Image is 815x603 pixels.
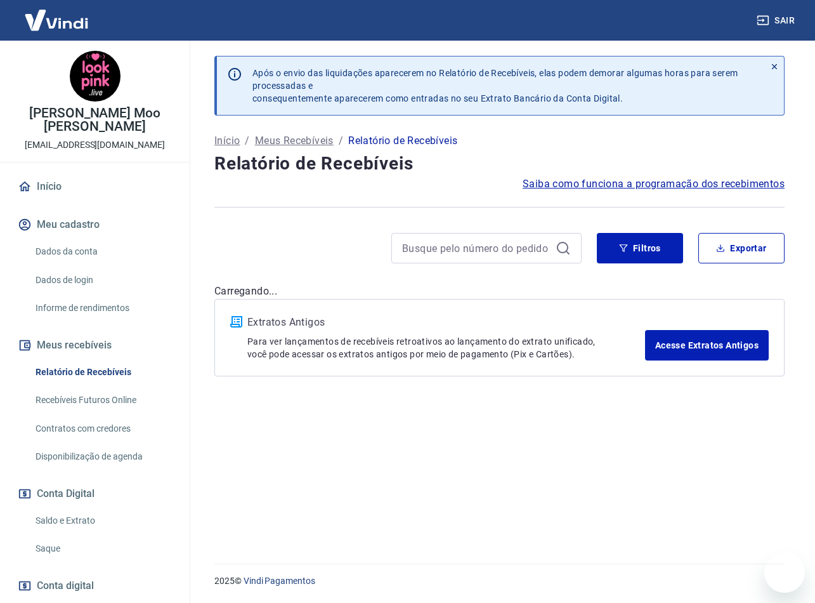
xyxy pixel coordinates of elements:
img: ícone [230,316,242,328]
a: Relatório de Recebíveis [30,359,174,385]
a: Saiba como funciona a programação dos recebimentos [523,176,785,192]
a: Início [214,133,240,149]
p: / [245,133,249,149]
input: Busque pelo número do pedido [402,239,551,258]
a: Saque [30,536,174,562]
a: Informe de rendimentos [30,295,174,321]
img: Vindi [15,1,98,39]
a: Dados da conta [30,239,174,265]
a: Dados de login [30,267,174,293]
iframe: Botão para abrir a janela de mensagens [764,552,805,593]
p: [EMAIL_ADDRESS][DOMAIN_NAME] [25,138,165,152]
p: Relatório de Recebíveis [348,133,457,149]
a: Conta digital [15,572,174,600]
p: Extratos Antigos [247,315,645,330]
a: Contratos com credores [30,416,174,442]
span: Conta digital [37,577,94,595]
img: f5e2b5f2-de41-4e9a-a4e6-a6c2332be871.jpeg [70,51,121,102]
h4: Relatório de Recebíveis [214,151,785,176]
a: Vindi Pagamentos [244,576,315,586]
button: Meus recebíveis [15,331,174,359]
p: 2025 © [214,574,785,588]
a: Recebíveis Futuros Online [30,387,174,413]
p: Carregando... [214,284,785,299]
button: Exportar [698,233,785,263]
a: Meus Recebíveis [255,133,334,149]
a: Acesse Extratos Antigos [645,330,769,361]
a: Início [15,173,174,201]
button: Conta Digital [15,480,174,508]
button: Filtros [597,233,683,263]
button: Meu cadastro [15,211,174,239]
p: / [339,133,343,149]
p: Para ver lançamentos de recebíveis retroativos ao lançamento do extrato unificado, você pode aces... [247,335,645,361]
p: [PERSON_NAME] Moo [PERSON_NAME] [10,107,179,133]
p: Após o envio das liquidações aparecerem no Relatório de Recebíveis, elas podem demorar algumas ho... [252,67,755,105]
button: Sair [754,9,800,32]
a: Saldo e Extrato [30,508,174,534]
a: Disponibilização de agenda [30,444,174,470]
